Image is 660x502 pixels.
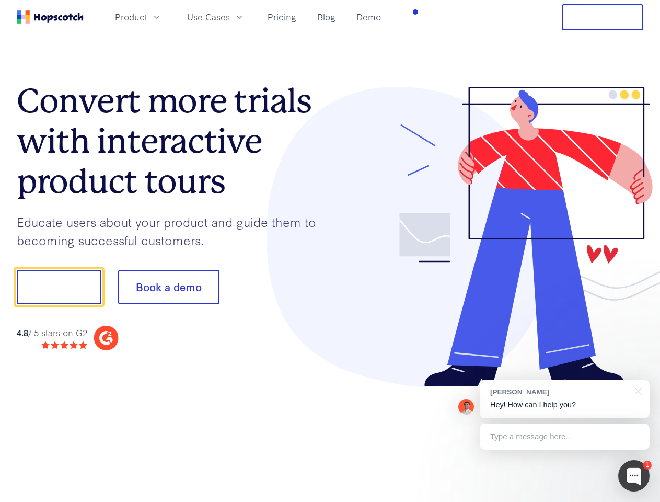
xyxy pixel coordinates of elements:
p: Hey! How can I help you? [490,400,639,410]
div: Type a message here... [480,424,650,450]
span: Product [115,10,147,24]
p: Educate users about your product and guide them to becoming successful customers. [17,213,330,249]
a: Demo [352,8,385,26]
h1: Convert more trials with interactive product tours [17,81,330,201]
div: 1 [643,461,652,470]
div: / 5 stars on G2 [17,326,87,339]
span: Use Cases [187,10,230,24]
img: Mark Spera [458,399,474,415]
div: [PERSON_NAME] [490,387,629,397]
button: Show me! [17,270,101,304]
a: Pricing [263,8,300,26]
a: Blog [313,8,340,26]
button: Free Trial [562,4,643,30]
button: Product [109,8,168,26]
button: Use Cases [181,8,251,26]
a: Home [17,10,84,24]
strong: 4.8 [17,326,28,338]
button: Book a demo [118,270,219,304]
